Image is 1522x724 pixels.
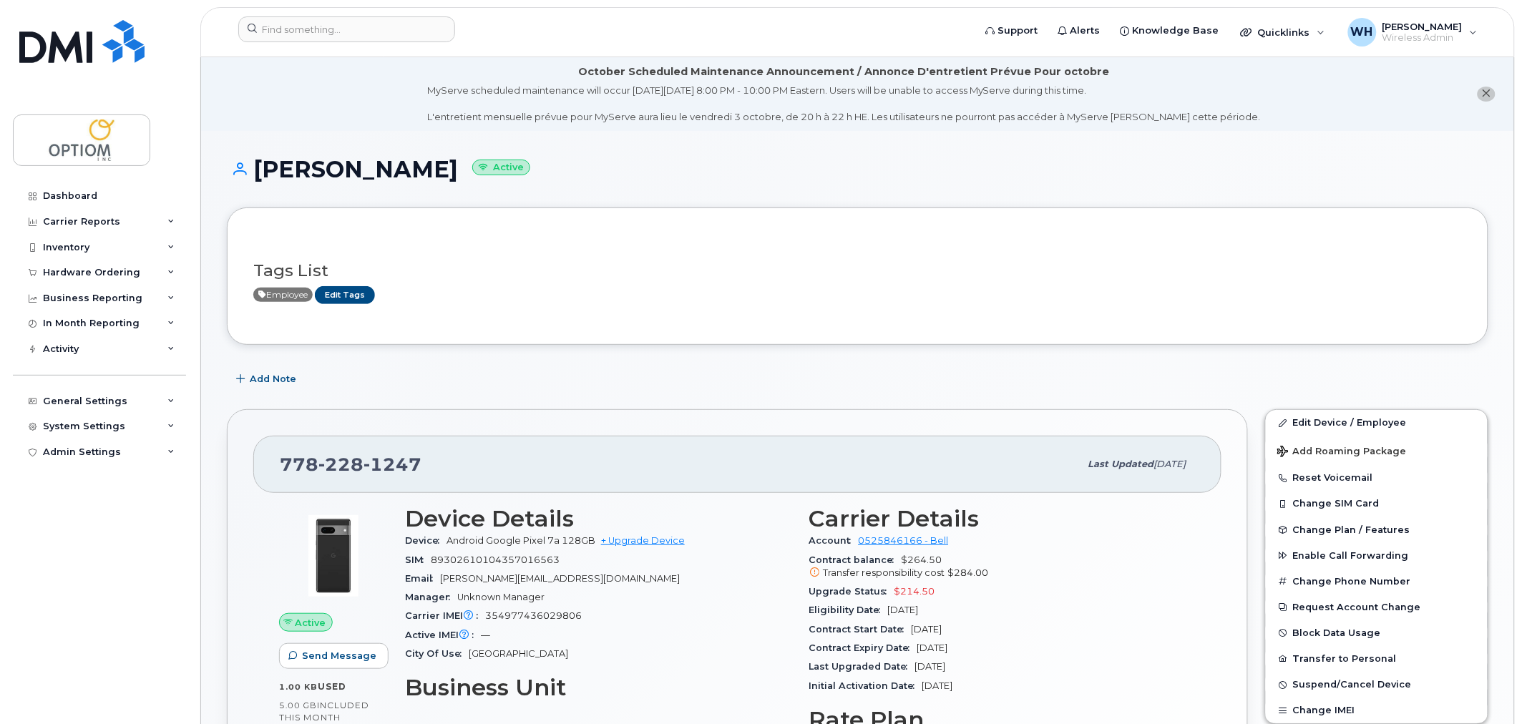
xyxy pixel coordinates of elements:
span: Last Upgraded Date [809,661,915,672]
span: Contract balance [809,554,902,565]
span: Add Roaming Package [1277,446,1407,459]
span: $264.50 [809,554,1196,580]
span: [DATE] [888,605,919,615]
span: [DATE] [917,642,948,653]
span: 1247 [364,454,421,475]
button: Transfer to Personal [1266,646,1488,672]
span: Android Google Pixel 7a 128GB [447,535,595,546]
button: Send Message [279,643,389,669]
span: Eligibility Date [809,605,888,615]
span: Active [296,616,326,630]
button: Reset Voicemail [1266,465,1488,491]
span: Manager [405,592,457,602]
h3: Tags List [253,262,1462,280]
div: October Scheduled Maintenance Announcement / Annonce D'entretient Prévue Pour octobre [579,64,1110,79]
button: Change Phone Number [1266,569,1488,595]
span: Send Message [302,649,376,662]
span: Email [405,573,440,584]
span: [GEOGRAPHIC_DATA] [469,648,568,659]
button: Change SIM Card [1266,491,1488,517]
span: Carrier IMEI [405,610,485,621]
span: used [318,681,346,692]
span: Transfer responsibility cost [824,567,945,578]
span: 778 [280,454,421,475]
h3: Carrier Details [809,506,1196,532]
span: Account [809,535,859,546]
a: 0525846166 - Bell [859,535,949,546]
h3: Business Unit [405,675,792,700]
h3: Device Details [405,506,792,532]
a: + Upgrade Device [601,535,685,546]
span: Device [405,535,447,546]
span: [DATE] [1154,459,1186,469]
button: close notification [1478,87,1496,102]
span: SIM [405,554,431,565]
span: $284.00 [948,567,989,578]
span: Suspend/Cancel Device [1293,680,1412,690]
span: Initial Activation Date [809,680,922,691]
span: $214.50 [894,586,935,597]
span: 228 [318,454,364,475]
img: image20231002-3703462-3n0zy9.jpeg [291,513,376,599]
span: City Of Use [405,648,469,659]
button: Block Data Usage [1266,620,1488,646]
span: Enable Call Forwarding [1293,550,1409,561]
span: — [481,630,490,640]
span: Last updated [1088,459,1154,469]
span: [PERSON_NAME][EMAIL_ADDRESS][DOMAIN_NAME] [440,573,680,584]
a: Edit Tags [315,286,375,304]
a: Edit Device / Employee [1266,410,1488,436]
span: [DATE] [912,624,942,635]
span: [DATE] [915,661,946,672]
button: Add Roaming Package [1266,436,1488,465]
button: Suspend/Cancel Device [1266,672,1488,698]
h1: [PERSON_NAME] [227,157,1488,182]
span: Add Note [250,372,296,386]
div: MyServe scheduled maintenance will occur [DATE][DATE] 8:00 PM - 10:00 PM Eastern. Users will be u... [427,84,1261,124]
span: 354977436029806 [485,610,582,621]
span: [DATE] [922,680,953,691]
span: Contract Expiry Date [809,642,917,653]
button: Add Note [227,366,308,392]
button: Enable Call Forwarding [1266,543,1488,569]
span: Unknown Manager [457,592,545,602]
span: 5.00 GB [279,700,317,710]
button: Change IMEI [1266,698,1488,723]
span: included this month [279,700,369,723]
span: Active [253,288,313,302]
span: Contract Start Date [809,624,912,635]
span: Change Plan / Features [1293,524,1410,535]
span: 1.00 KB [279,682,318,692]
span: Active IMEI [405,630,481,640]
button: Change Plan / Features [1266,517,1488,543]
button: Request Account Change [1266,595,1488,620]
span: Upgrade Status [809,586,894,597]
span: 89302610104357016563 [431,554,560,565]
small: Active [472,160,530,176]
